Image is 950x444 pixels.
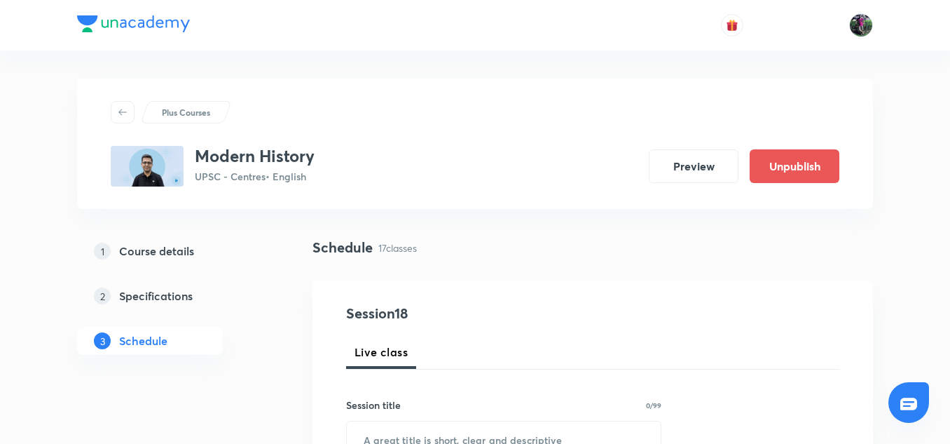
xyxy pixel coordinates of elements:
p: Plus Courses [162,106,210,119]
button: avatar [721,14,743,36]
h4: Schedule [312,237,373,258]
h5: Course details [119,243,194,260]
button: Unpublish [750,149,839,183]
h5: Specifications [119,288,193,304]
p: 1 [94,243,111,260]
a: 2Specifications [77,282,268,310]
h5: Schedule [119,332,167,349]
p: 0/99 [646,402,661,409]
a: Company Logo [77,15,190,36]
p: UPSC - Centres • English [195,169,315,184]
button: Preview [649,149,738,183]
img: Company Logo [77,15,190,32]
img: avatar [726,19,738,32]
p: 2 [94,288,111,304]
img: Ravishekhar Kumar [849,13,873,37]
h3: Modern History [195,146,315,166]
span: Live class [354,344,408,361]
p: 3 [94,332,111,349]
img: 0b34d898ceed40b5a543fd82e53cf9d0.jpg [111,146,184,187]
h6: Session title [346,398,401,412]
p: 17 classes [378,241,417,255]
a: 1Course details [77,237,268,265]
h4: Session 18 [346,303,602,324]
